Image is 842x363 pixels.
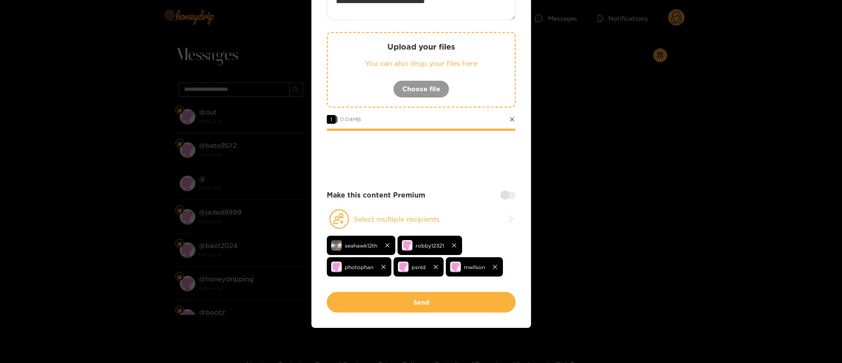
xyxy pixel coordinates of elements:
p: You can also drop your files here [345,58,497,68]
img: 8a4e8-img_3262.jpeg [331,240,342,251]
span: robby12321 [416,241,444,251]
img: no-avatar.png [331,262,342,272]
img: no-avatar.png [450,262,461,272]
img: no-avatar.png [398,262,408,272]
span: 1 [327,115,336,124]
p: Upload your files [345,42,497,52]
span: photophan [345,262,373,272]
strong: Make this content Premium [327,190,425,200]
span: 0.04 MB [340,116,361,122]
button: Choose file [393,80,449,98]
span: psnid [412,262,426,272]
img: no-avatar.png [402,240,412,251]
button: Send [327,292,516,313]
span: mwilson [464,262,485,272]
span: seahawk12th [345,241,377,251]
button: Select multiple recipients [327,209,516,229]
